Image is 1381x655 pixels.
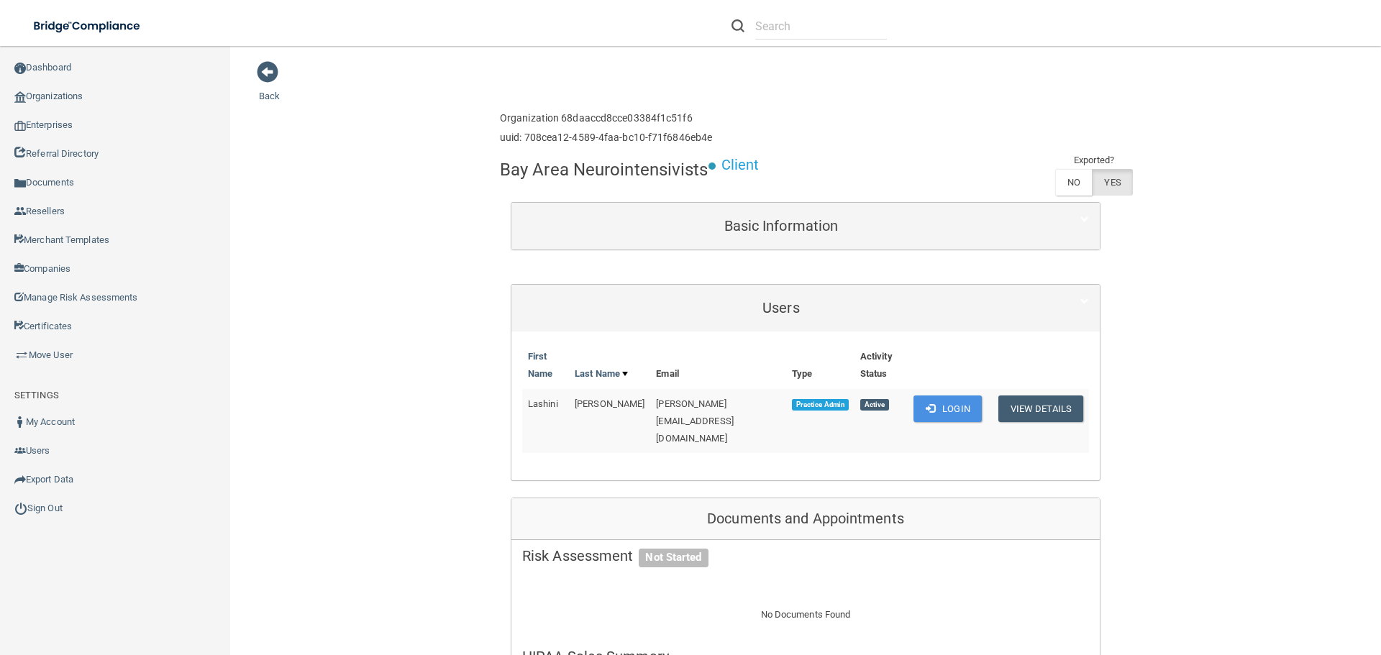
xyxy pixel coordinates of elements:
[1055,152,1133,169] td: Exported?
[575,398,644,409] span: [PERSON_NAME]
[500,132,712,143] h6: uuid: 708cea12-4589-4faa-bc10-f71f6846eb4e
[913,395,982,422] button: Login
[14,348,29,362] img: briefcase.64adab9b.png
[528,398,558,409] span: Lashini
[786,342,854,389] th: Type
[14,63,26,74] img: ic_dashboard_dark.d01f4a41.png
[14,387,59,404] label: SETTINGS
[522,218,1040,234] h5: Basic Information
[792,399,849,411] span: Practice Admin
[14,416,26,428] img: ic_user_dark.df1a06c3.png
[860,399,889,411] span: Active
[522,210,1089,242] a: Basic Information
[1092,169,1132,196] label: YES
[14,474,26,485] img: icon-export.b9366987.png
[522,292,1089,324] a: Users
[998,395,1083,422] button: View Details
[511,498,1100,540] div: Documents and Appointments
[522,300,1040,316] h5: Users
[731,19,744,32] img: ic-search.3b580494.png
[650,342,785,389] th: Email
[14,445,26,457] img: icon-users.e205127d.png
[522,548,1089,564] h5: Risk Assessment
[14,121,26,131] img: enterprise.0d942306.png
[575,365,628,383] a: Last Name
[721,152,760,178] p: Client
[500,160,708,179] h4: Bay Area Neurointensivists
[14,206,26,217] img: ic_reseller.de258add.png
[14,502,27,515] img: ic_power_dark.7ecde6b1.png
[639,549,708,567] span: Not Started
[500,113,712,124] h6: Organization 68daaccd8cce03384f1c51f6
[22,12,154,41] img: bridge_compliance_login_screen.278c3ca4.svg
[1055,169,1092,196] label: NO
[14,91,26,103] img: organization-icon.f8decf85.png
[511,589,1100,641] div: No Documents Found
[656,398,734,444] span: [PERSON_NAME][EMAIL_ADDRESS][DOMAIN_NAME]
[14,178,26,189] img: icon-documents.8dae5593.png
[528,348,563,383] a: First Name
[854,342,908,389] th: Activity Status
[259,73,280,101] a: Back
[755,13,887,40] input: Search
